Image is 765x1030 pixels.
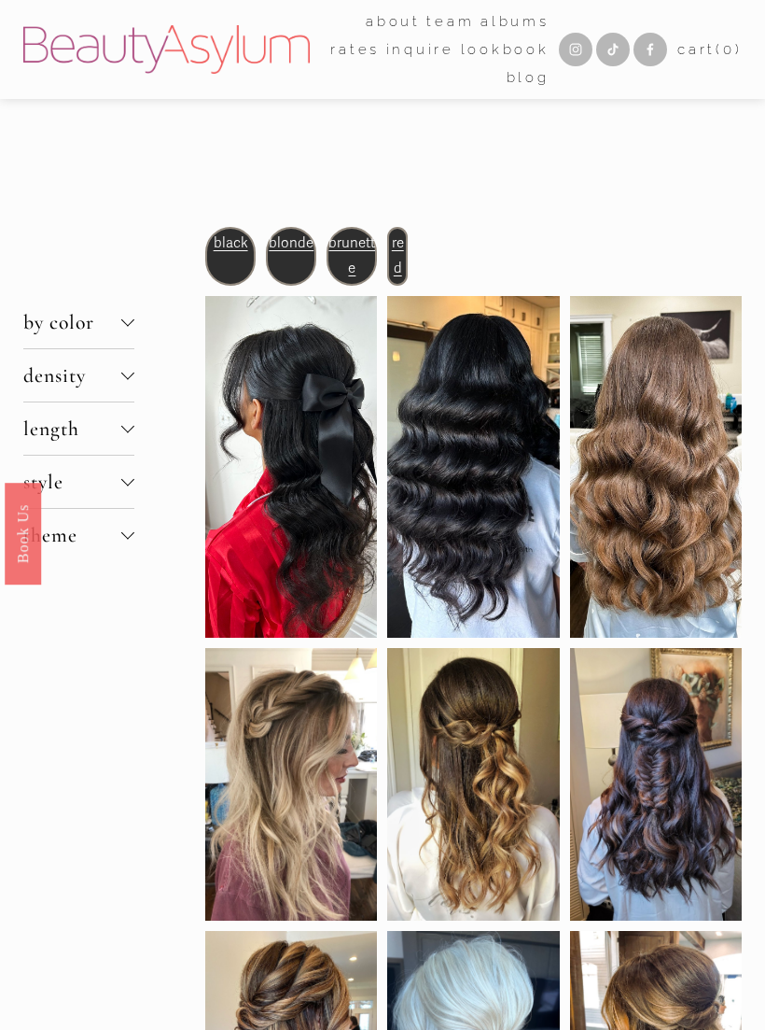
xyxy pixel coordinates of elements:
a: blonde [269,234,313,251]
a: folder dropdown [366,7,421,35]
span: ( ) [716,41,742,58]
span: by color [23,310,121,334]
a: Instagram [559,33,592,66]
span: about [366,9,421,35]
a: brunette [328,234,375,276]
a: folder dropdown [426,7,474,35]
span: 0 [723,41,735,58]
button: length [23,402,134,455]
span: density [23,363,121,388]
a: albums [480,7,549,35]
a: Inquire [386,35,454,63]
a: Blog [507,63,549,92]
button: by color [23,296,134,348]
span: style [23,470,121,494]
span: theme [23,523,121,547]
button: style [23,456,134,508]
a: black [214,234,248,251]
span: length [23,416,121,441]
img: Beauty Asylum | Bridal Hair &amp; Makeup Charlotte &amp; Atlanta [23,25,310,74]
a: Lookbook [461,35,549,63]
a: Book Us [5,482,41,584]
button: density [23,349,134,402]
a: Facebook [633,33,667,66]
a: 0 items in cart [677,37,742,63]
a: red [392,234,404,276]
span: team [426,9,474,35]
a: Rates [330,35,380,63]
button: theme [23,509,134,561]
a: TikTok [596,33,630,66]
